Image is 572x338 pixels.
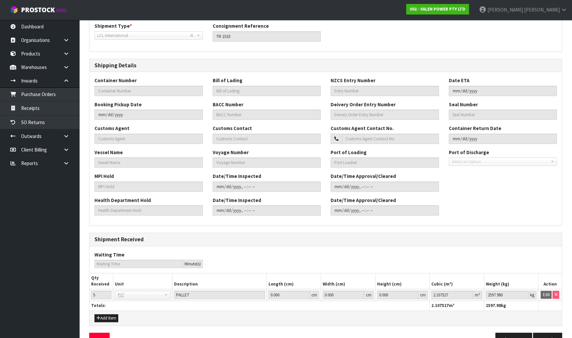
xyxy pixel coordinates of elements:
input: Description [174,291,265,299]
a: V02 - VALEN POWER PTY LTD [406,4,469,15]
th: Weight (kg) [484,273,538,289]
th: Action [538,273,562,289]
div: Minute(s) [183,260,203,268]
th: Qty Received [89,273,113,289]
input: Container Number [94,86,203,96]
label: BACC Number [213,101,243,108]
label: Date/Time Approval/Cleared [331,197,396,204]
label: Bill of Lading [213,77,242,84]
th: Length (cm) [267,273,321,289]
label: Seal Number [449,101,478,108]
label: NZCS Entry Number [331,77,375,84]
span: ProStock [21,6,55,14]
label: MPI Hold [94,173,114,180]
h3: Shipment Received [94,236,557,243]
label: Port of Discharge [449,149,489,156]
input: Width [323,291,364,299]
input: Customs Agent Contact No. [342,134,439,144]
input: Bill of Lading [213,86,321,96]
input: Waiting Time [94,260,183,268]
input: Height [377,291,418,299]
th: Width (cm) [321,273,375,289]
div: cm [364,291,374,299]
span: LCL International [97,32,190,40]
label: Waiting Time [94,251,125,258]
div: kg [528,291,536,299]
input: Consignment Reference [213,31,321,42]
input: Customs Contact [213,134,321,144]
label: Booking Pickup Date [94,101,142,108]
input: Date/Time Inspected [213,205,321,216]
span: [PERSON_NAME] [487,7,523,13]
input: Cubic [431,291,473,299]
th: Cubic (m³) [430,273,484,289]
img: cube-alt.png [10,6,18,14]
span: Select an Option [452,158,548,166]
div: cm [310,291,319,299]
label: Port of Loading [331,149,367,156]
input: Health Department Hold [94,205,203,216]
span: [PERSON_NAME] [524,7,560,13]
label: Container Number [94,77,137,84]
input: Length [268,291,310,299]
th: Unit [113,273,172,289]
label: Voyage Number [213,149,249,156]
input: Date/Time Inspected [331,182,439,192]
input: Deivery Order Entry Number [331,110,439,120]
input: Weight [486,291,528,299]
div: cm [418,291,428,299]
small: WMS [56,7,66,14]
input: Seal Number [449,110,557,120]
input: BACC Number [213,110,321,120]
span: PLT [118,291,161,299]
span: 2597.98 [486,303,501,308]
label: Deivery Order Entry Number [331,101,396,108]
input: Date/Time Inspected [331,205,439,216]
label: Container Return Date [449,125,501,132]
input: Port Loaded [331,157,439,168]
input: Entry Number [331,86,439,96]
button: Add Item [94,314,118,322]
label: Consignment Reference [213,22,269,29]
span: 2.107527 [431,303,449,308]
input: Customs Agent [94,134,203,144]
label: Date ETA [449,77,470,84]
input: Container Return Date [449,134,557,144]
input: Qty Received [91,291,111,299]
label: Vessel Name [94,149,123,156]
label: Shipment Type [94,22,132,29]
label: Customs Contact [213,125,252,132]
label: Customs Agent Contact No. [331,125,394,132]
input: Date/Time Inspected [213,182,321,192]
input: Vessel Name [94,157,203,168]
th: Totals: [89,301,430,311]
h3: Shipping Details [94,62,557,69]
label: Health Department Hold [94,197,151,204]
th: Description [172,273,267,289]
th: m³ [430,301,484,311]
strong: V02 - VALEN POWER PTY LTD [410,6,465,12]
button: Edit [541,291,552,299]
th: kg [484,301,538,311]
label: Customs Agent [94,125,129,132]
input: MPI Hold [94,182,203,192]
input: Cont. Bookin Date [94,110,203,120]
input: Voyage Number [213,157,321,168]
th: Height (cm) [375,273,429,289]
div: m³ [473,291,482,299]
label: Date/Time Inspected [213,197,261,204]
label: Date/Time Inspected [213,173,261,180]
label: Date/Time Approval/Cleared [331,173,396,180]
